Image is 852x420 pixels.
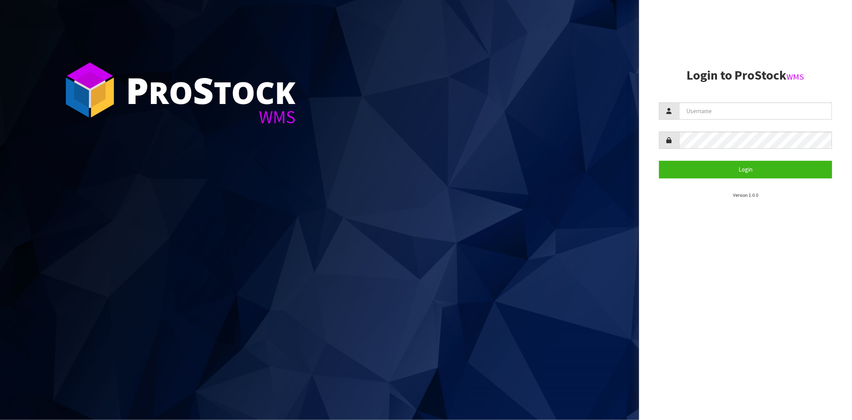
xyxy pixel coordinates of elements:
small: WMS [786,72,804,82]
div: WMS [126,108,296,126]
img: ProStock Cube [60,60,120,120]
div: ro tock [126,72,296,108]
button: Login [659,161,832,178]
span: S [193,66,214,114]
h2: Login to ProStock [659,68,832,82]
small: Version 1.0.0 [733,192,758,198]
input: Username [679,102,832,120]
span: P [126,66,149,114]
